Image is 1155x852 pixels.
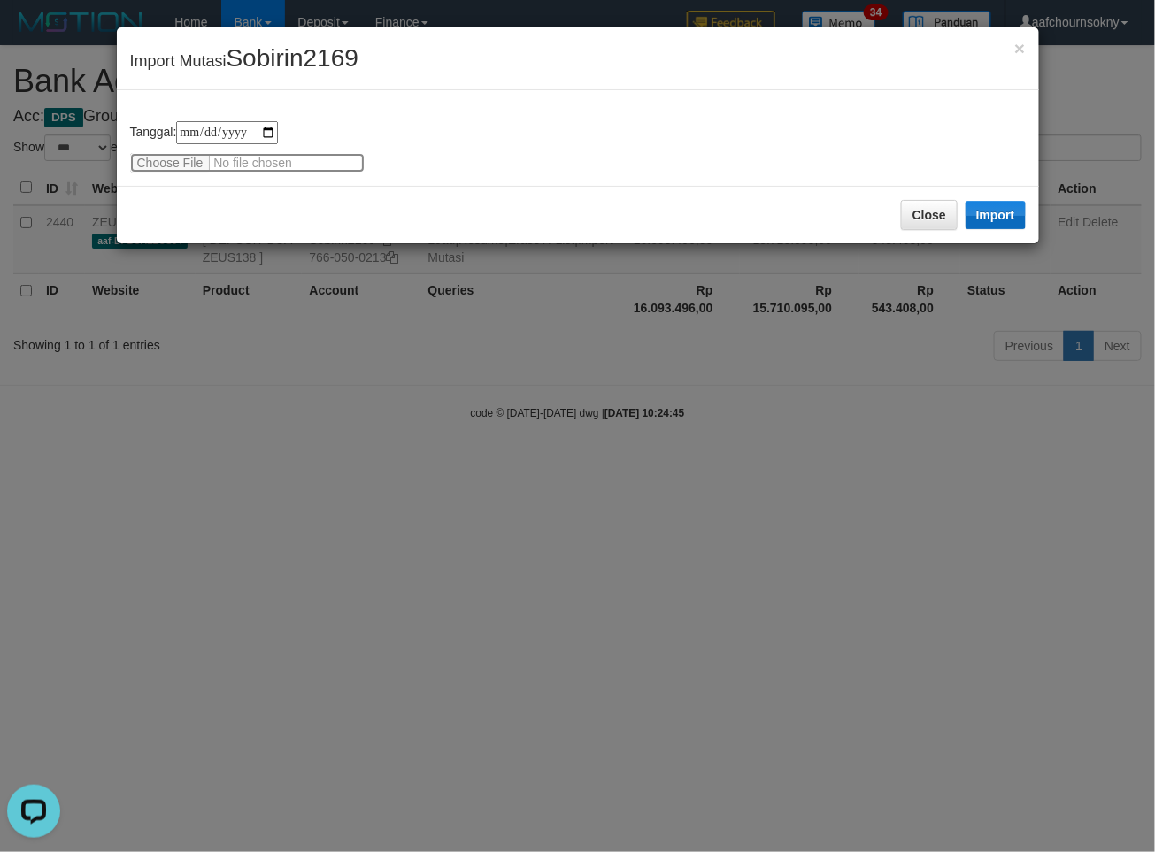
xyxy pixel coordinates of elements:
[901,200,958,230] button: Close
[7,7,60,60] button: Open LiveChat chat widget
[1014,39,1025,58] button: Close
[130,52,358,70] span: Import Mutasi
[1014,38,1025,58] span: ×
[227,44,358,72] span: Sobirin2169
[966,201,1026,229] button: Import
[130,121,1026,173] div: Tanggal:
